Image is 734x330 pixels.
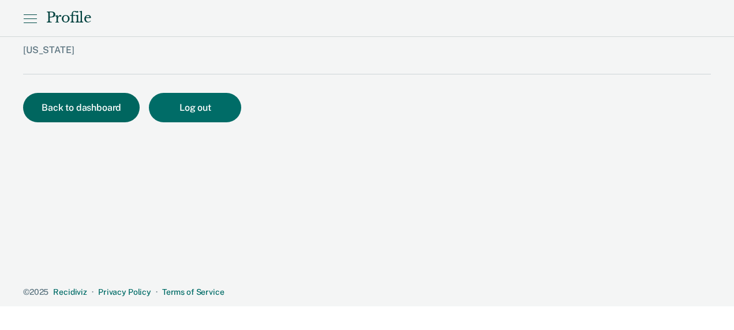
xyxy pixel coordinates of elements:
[23,103,149,112] a: Back to dashboard
[46,10,91,27] div: Profile
[53,287,87,297] a: Recidiviz
[23,44,381,74] div: [US_STATE]
[149,93,241,122] button: Log out
[23,287,48,297] span: © 2025
[23,93,140,122] button: Back to dashboard
[23,287,711,297] div: · ·
[98,287,151,297] a: Privacy Policy
[162,287,224,297] a: Terms of Service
